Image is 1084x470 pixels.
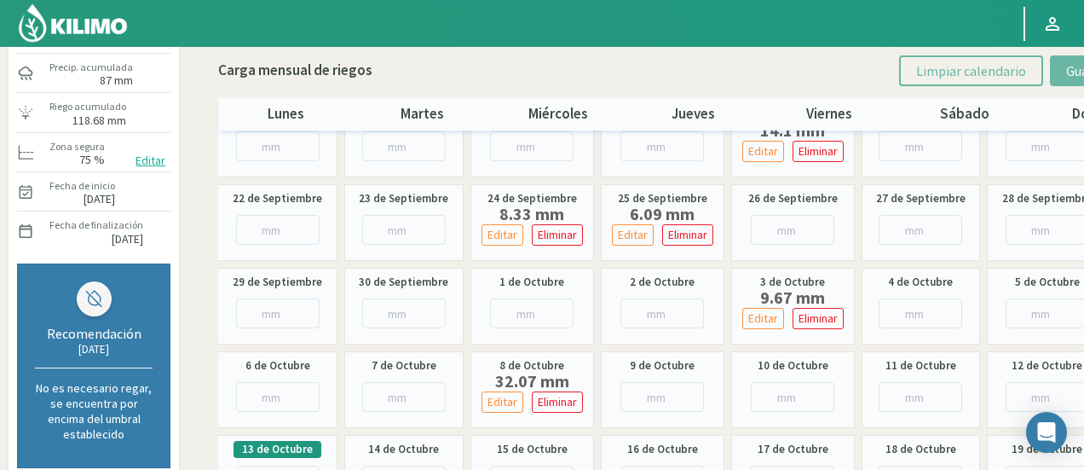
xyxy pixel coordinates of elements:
img: Kilimo [17,3,129,44]
input: mm [362,299,446,328]
label: 11 de Octubre [885,357,956,374]
label: 22 de Septiembre [233,190,322,207]
p: Editar [748,142,778,161]
input: mm [362,131,446,161]
div: [DATE] [35,342,153,357]
div: Open Intercom Messenger [1026,412,1067,453]
button: Editar [742,308,784,329]
label: 29 de Septiembre [233,274,322,291]
button: Editar [612,224,654,246]
input: mm [490,299,574,328]
p: sábado [897,103,1033,125]
label: 2 de Octubre [630,274,695,291]
p: viernes [761,103,897,125]
input: mm [236,215,320,245]
label: 1 de Octubre [499,274,564,291]
button: Eliminar [793,308,844,329]
p: Eliminar [538,392,577,412]
label: 6 de Octubre [245,357,310,374]
input: mm [879,131,962,161]
input: mm [620,131,704,161]
label: 24 de Septiembre [487,190,577,207]
label: 18 de Octubre [885,441,956,458]
input: mm [236,299,320,328]
label: 5 de Octubre [1015,274,1080,291]
p: Editar [487,392,517,412]
label: 26 de Septiembre [748,190,838,207]
label: [DATE] [112,234,143,245]
button: Eliminar [532,392,583,413]
button: Eliminar [793,141,844,162]
label: 7 de Octubre [372,357,436,374]
label: 6.09 mm [608,207,718,221]
p: martes [355,103,490,125]
p: Eliminar [799,309,838,328]
input: mm [879,299,962,328]
button: Limpiar calendario [899,55,1043,86]
p: lunes [218,103,354,125]
input: mm [620,299,704,328]
input: mm [879,382,962,412]
label: 12 de Octubre [1012,357,1082,374]
label: 9.67 mm [738,291,848,305]
label: 17 de Octubre [758,441,828,458]
p: miércoles [490,103,626,125]
label: [DATE] [84,194,115,205]
label: 15 de Octubre [497,441,568,458]
input: mm [236,382,320,412]
p: Carga mensual de riegos [218,60,372,82]
p: No es necesario regar, se encuentra por encima del umbral establecido [35,380,153,442]
label: Fecha de finalización [49,218,143,233]
label: 75 % [79,154,105,165]
input: mm [751,382,834,412]
input: mm [879,215,962,245]
input: mm [490,131,574,161]
label: 25 de Septiembre [618,190,707,207]
div: Recomendación [35,325,153,342]
button: Editar [481,224,523,246]
label: 13 de Octubre [242,441,313,458]
label: 3 de Octubre [760,274,825,291]
label: 30 de Septiembre [359,274,448,291]
span: Limpiar calendario [916,62,1026,79]
label: 14 de Octubre [368,441,439,458]
input: mm [362,382,446,412]
p: Editar [748,309,778,328]
p: jueves [626,103,761,125]
p: Eliminar [668,225,707,245]
label: Fecha de inicio [49,178,115,194]
input: mm [751,215,834,245]
p: Eliminar [538,225,577,245]
label: 8.33 mm [477,207,587,221]
label: Zona segura [49,139,105,154]
label: 16 de Octubre [627,441,698,458]
label: 118.68 mm [72,115,126,126]
button: Editar [742,141,784,162]
button: Eliminar [532,224,583,246]
label: 4 de Octubre [888,274,953,291]
label: 10 de Octubre [758,357,828,374]
label: 9 de Octubre [630,357,695,374]
input: mm [362,215,446,245]
button: Editar [481,392,523,413]
label: 19 de Octubre [1012,441,1082,458]
input: mm [620,382,704,412]
p: Eliminar [799,142,838,161]
label: 87 mm [100,75,133,86]
label: Precip. acumulada [49,60,133,75]
label: Riego acumulado [49,99,126,114]
label: 8 de Octubre [499,357,564,374]
label: 23 de Septiembre [359,190,448,207]
p: Editar [487,225,517,245]
button: Editar [130,151,170,171]
p: Editar [618,225,648,245]
button: Eliminar [662,224,713,246]
label: Vid [49,36,80,47]
label: 27 de Septiembre [876,190,966,207]
input: mm [236,131,320,161]
label: 32.07 mm [477,374,587,388]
